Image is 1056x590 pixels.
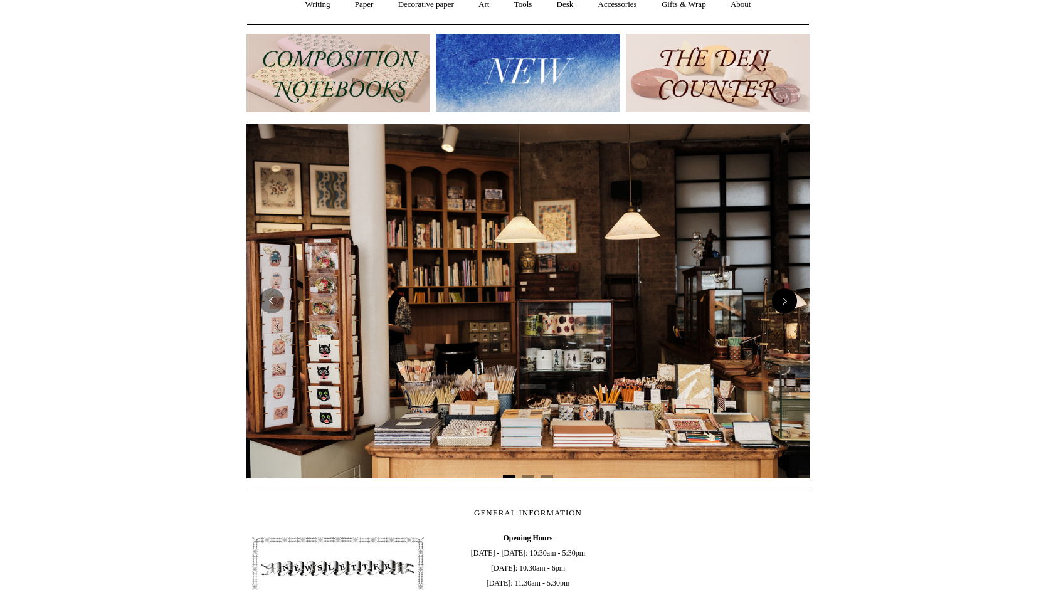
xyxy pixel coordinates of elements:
button: Page 3 [541,475,553,478]
button: Next [772,288,797,313]
img: 202302 Composition ledgers.jpg__PID:69722ee6-fa44-49dd-a067-31375e5d54ec [246,34,430,112]
img: The Deli Counter [626,34,810,112]
span: GENERAL INFORMATION [474,508,582,517]
button: Previous [259,288,284,313]
b: Opening Hours [503,534,552,542]
button: Page 1 [503,475,515,478]
button: Page 2 [522,475,534,478]
img: New.jpg__PID:f73bdf93-380a-4a35-bcfe-7823039498e1 [436,34,620,112]
img: 20250131 INSIDE OF THE SHOP.jpg__PID:b9484a69-a10a-4bde-9e8d-1408d3d5e6ad [246,124,810,478]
